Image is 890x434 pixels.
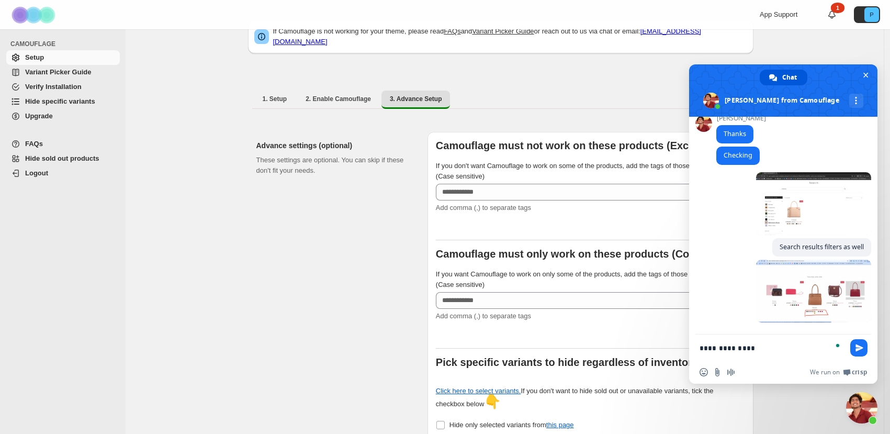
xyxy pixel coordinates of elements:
span: Insert an emoji [700,368,708,376]
a: Upgrade [6,109,120,124]
a: Hide sold out products [6,151,120,166]
b: Camouflage must not work on these products (Exceptions) [436,140,729,151]
a: 1 [827,9,837,20]
span: Hide sold out products [25,154,99,162]
span: Search results filters as well [780,242,864,251]
a: Variant Picker Guide [472,27,534,35]
b: Pick specific variants to hide regardless of inventory [436,357,698,368]
span: 👇 [484,394,501,409]
span: Hide only selected variants from [449,421,574,429]
button: Avatar with initials P [854,6,880,23]
p: These settings are optional. You can skip if these don't fit your needs. [256,155,411,176]
span: Add comma (,) to separate tags [436,312,531,320]
a: Click here to select variants. [436,387,521,395]
span: Hide specific variants [25,97,95,105]
img: Camouflage [8,1,61,29]
span: Logout [25,169,48,177]
span: CAMOUFLAGE [10,40,120,48]
div: If you don't want to hide sold out or unavailable variants, tick the checkbox below [436,386,714,409]
span: Add comma (,) to separate tags [436,204,531,212]
span: [PERSON_NAME] [716,115,766,122]
p: If Camouflage is not working for your theme, please read and or reach out to us via chat or email: [273,26,747,47]
a: Logout [6,166,120,181]
div: Chat [760,70,807,85]
span: 3. Advance Setup [390,95,442,103]
a: this page [546,421,574,429]
span: Send a file [713,368,722,376]
span: Upgrade [25,112,53,120]
div: Close chat [846,392,877,424]
span: Thanks [724,129,746,138]
span: FAQs [25,140,43,148]
a: Variant Picker Guide [6,65,120,80]
span: Chat [782,70,797,85]
span: Verify Installation [25,83,82,91]
span: App Support [760,10,797,18]
span: If you want Camouflage to work on only some of the products, add the tags of those products here ... [436,270,731,288]
div: 1 [831,3,844,13]
span: We run on [810,368,840,376]
span: If you don't want Camouflage to work on some of the products, add the tags of those products here... [436,162,733,180]
span: 1. Setup [263,95,287,103]
a: Verify Installation [6,80,120,94]
span: Setup [25,53,44,61]
span: Checking [724,151,752,160]
h2: Advance settings (optional) [256,140,411,151]
span: 2. Enable Camouflage [306,95,371,103]
a: We run onCrisp [810,368,867,376]
span: Send [850,339,868,357]
span: Close chat [860,70,871,81]
span: Variant Picker Guide [25,68,91,76]
a: FAQs [444,27,461,35]
b: Camouflage must only work on these products (Conditions) [436,248,734,260]
text: P [870,12,873,18]
div: More channels [849,94,863,108]
a: Hide specific variants [6,94,120,109]
span: Crisp [852,368,867,376]
span: Avatar with initials P [864,7,879,22]
a: Setup [6,50,120,65]
a: FAQs [6,137,120,151]
textarea: To enrich screen reader interactions, please activate Accessibility in Grammarly extension settings [700,343,844,353]
span: Audio message [727,368,735,376]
